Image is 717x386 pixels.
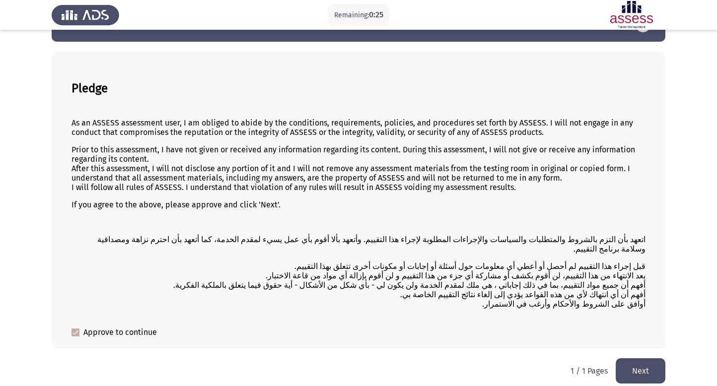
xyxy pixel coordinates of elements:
p: As an ASSESS assessment user, I am obliged to abide by the conditions, requirements, policies, an... [72,118,645,137]
span: Approve to continue [83,326,157,338]
p: If you agree to the above, please approve and click 'Next'. [72,200,645,209]
p: Prior to this assessment, I have not given or received any information regarding its content. Dur... [72,145,645,192]
p: Remaining: [334,9,383,21]
button: load next page [616,358,665,384]
span: 0:25 [369,10,383,19]
img: Assessment logo of English Comprehension Module Assessment [598,1,665,29]
p: 1 / 1 Pages [571,366,608,376]
img: Assess Talent Management logo [52,1,119,29]
p: اتعهد بأن التزم بالشروط والمتطلبات والسياسات والإجراءات المطلوبة لإجراء هذا التقييم. وأتعهد بألا ... [72,235,645,254]
b: Pledge [72,81,108,95]
p: قبل إجراء هذا التقييم لم أحصل أو أعطي أي معلومات حول أسئلة أو إجابات أو مكونات أخرى تتعلق بهذا ال... [72,261,645,309]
